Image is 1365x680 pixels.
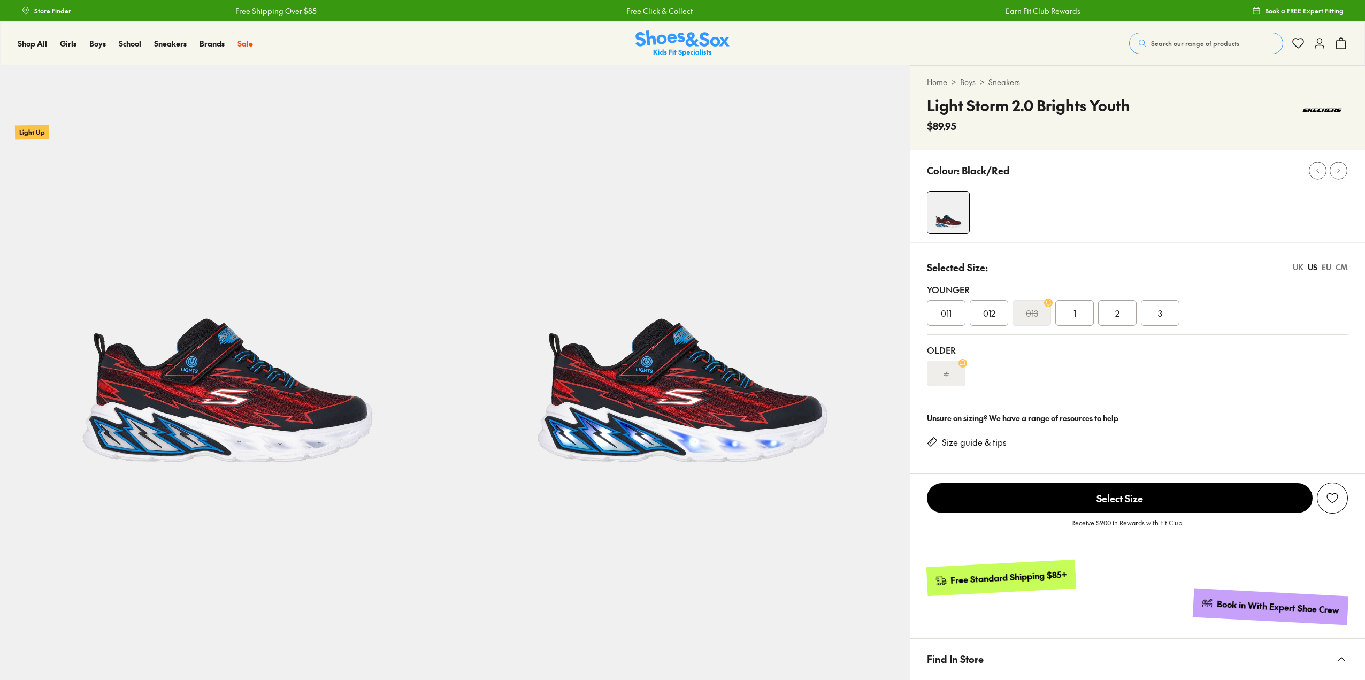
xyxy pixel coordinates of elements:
a: Store Finder [21,1,71,20]
a: Earn Fit Club Rewards [1006,5,1080,17]
a: School [119,38,141,49]
a: Brands [200,38,225,49]
img: Vendor logo [1297,94,1348,126]
button: Add to Wishlist [1317,483,1348,514]
img: 5-537594_1 [455,65,910,521]
a: Sneakers [154,38,187,49]
a: Boys [89,38,106,49]
div: Older [927,343,1348,356]
a: Shoes & Sox [635,30,730,57]
p: Receive $9.00 in Rewards with Fit Club [1071,518,1182,537]
a: Free Standard Shipping $85+ [926,560,1076,596]
span: 012 [983,307,995,319]
p: Light Up [15,125,49,139]
button: Select Size [927,483,1313,514]
span: Search our range of products [1151,39,1239,48]
span: $89.95 [927,119,956,133]
span: Select Size [927,483,1313,513]
a: Free Shipping Over $85 [235,5,317,17]
span: 3 [1158,307,1162,319]
a: Book in With Expert Shoe Crew [1193,589,1348,625]
div: Younger [927,283,1348,296]
h4: Light Storm 2.0 Brights Youth [927,94,1130,117]
span: 011 [941,307,952,319]
img: 4-537593_1 [927,192,969,233]
div: US [1308,262,1317,273]
span: 1 [1073,307,1076,319]
a: Boys [960,77,976,88]
a: Sale [237,38,253,49]
p: Colour: [927,163,960,178]
span: Find In Store [927,643,984,675]
div: UK [1293,262,1303,273]
span: 2 [1115,307,1119,319]
div: CM [1336,262,1348,273]
button: Search our range of products [1129,33,1283,54]
button: Find In Store [910,639,1365,679]
a: Girls [60,38,76,49]
span: Store Finder [34,6,71,16]
img: SNS_Logo_Responsive.svg [635,30,730,57]
p: Selected Size: [927,260,988,274]
p: Black/Red [962,163,1010,178]
div: > > [927,77,1348,88]
a: Book a FREE Expert Fitting [1252,1,1344,20]
div: Book in With Expert Shoe Crew [1217,598,1340,616]
div: EU [1322,262,1331,273]
a: Sneakers [988,77,1020,88]
div: Free Standard Shipping $85+ [950,569,1068,586]
iframe: Find in Store [927,679,1348,679]
s: 4 [944,367,949,380]
a: Shop All [18,38,47,49]
a: Free Click & Collect [626,5,693,17]
a: Home [927,77,947,88]
a: Size guide & tips [942,437,1007,448]
div: Unsure on sizing? We have a range of resources to help [927,412,1348,424]
span: Book a FREE Expert Fitting [1265,6,1344,16]
s: 013 [1026,307,1038,319]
